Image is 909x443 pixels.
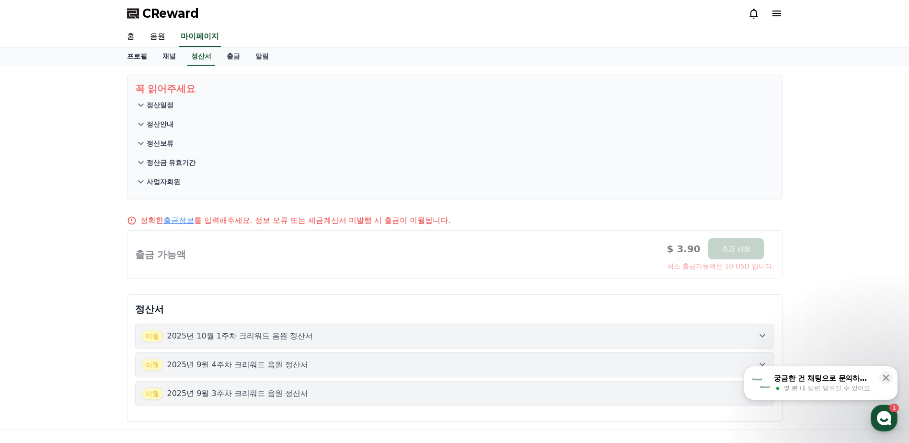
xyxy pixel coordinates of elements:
span: 대화 [88,319,99,326]
span: 이월 [141,359,163,371]
span: 1 [97,303,101,311]
p: 정산일정 [147,100,173,110]
p: 2025년 9월 4주차 크리워드 음원 정산서 [167,359,309,371]
p: 정확한 를 입력해주세요. 정보 오류 또는 세금계산서 미발행 시 출금이 이월됩니다. [140,215,451,226]
button: 이월 2025년 10월 1주차 크리워드 음원 정산서 [135,324,774,349]
a: 프로필 [119,47,155,66]
span: 설정 [148,318,160,326]
span: 홈 [30,318,36,326]
a: 마이페이지 [179,27,221,47]
p: 정산안내 [147,119,173,129]
a: 출금정보 [163,216,194,225]
button: 이월 2025년 9월 3주차 크리워드 음원 정산서 [135,381,774,406]
p: 정산서 [135,303,774,316]
span: 이월 [141,387,163,400]
button: 사업자회원 [135,172,774,191]
a: 알림 [248,47,276,66]
a: 정산서 [187,47,215,66]
p: 2025년 10월 1주차 크리워드 음원 정산서 [167,330,313,342]
a: 출금 [219,47,248,66]
button: 정산일정 [135,95,774,115]
button: 정산보류 [135,134,774,153]
a: 홈 [119,27,142,47]
button: 정산금 유효기간 [135,153,774,172]
button: 이월 2025년 9월 4주차 크리워드 음원 정산서 [135,352,774,377]
a: CReward [127,6,199,21]
a: 음원 [142,27,173,47]
p: 2025년 9월 3주차 크리워드 음원 정산서 [167,388,309,399]
span: 이월 [141,330,163,342]
p: 꼭 읽어주세요 [135,82,774,95]
a: 채널 [155,47,184,66]
p: 사업자회원 [147,177,180,187]
p: 정산보류 [147,139,173,148]
a: 1대화 [63,304,124,328]
a: 설정 [124,304,184,328]
a: 홈 [3,304,63,328]
button: 정산안내 [135,115,774,134]
p: 정산금 유효기간 [147,158,196,167]
span: CReward [142,6,199,21]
